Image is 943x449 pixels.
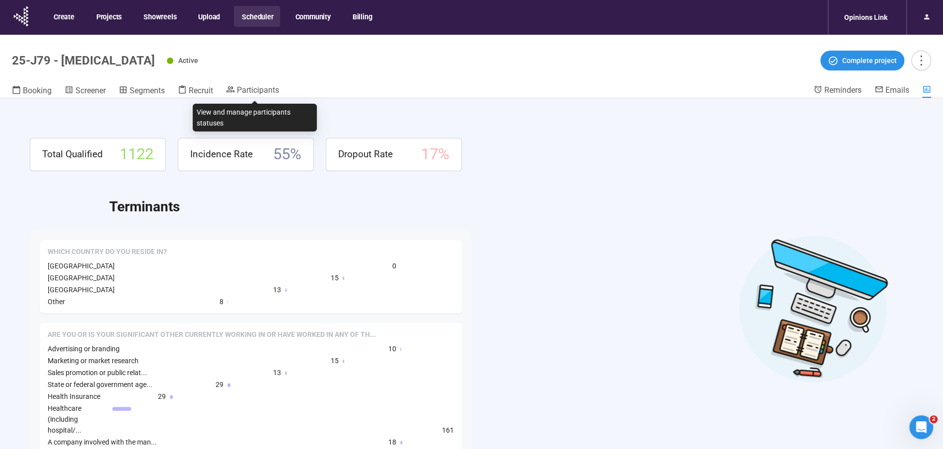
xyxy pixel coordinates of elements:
[237,85,279,95] span: Participants
[189,86,213,95] span: Recruit
[48,286,115,294] span: [GEOGRAPHIC_DATA]
[813,85,862,97] a: Reminders
[421,142,449,167] span: 17 %
[909,415,933,439] iframe: Intercom live chat
[219,296,223,307] span: 8
[88,6,129,27] button: Projects
[178,57,198,64] span: Active
[48,392,100,400] span: Health Insurance
[216,379,223,390] span: 29
[109,196,913,218] h2: Terminants
[842,55,897,66] span: Complete project
[824,85,862,95] span: Reminders
[48,357,139,365] span: Marketing or market research
[48,438,157,446] span: A company involved with the man...
[48,298,65,306] span: Other
[388,437,396,448] span: 18
[345,6,379,27] button: Billing
[885,85,909,95] span: Emails
[48,369,147,377] span: Sales promotion or public relat...
[48,262,115,270] span: [GEOGRAPHIC_DATA]
[48,404,81,434] span: Healthcare (including hospital/...
[820,51,904,70] button: Complete project
[331,272,339,283] span: 15
[119,85,165,98] a: Segments
[75,86,106,95] span: Screener
[234,6,280,27] button: Scheduler
[738,234,888,384] img: Desktop work notes
[273,284,281,295] span: 13
[190,6,227,27] button: Upload
[226,85,279,97] a: Participants
[874,85,909,97] a: Emails
[178,85,213,98] a: Recruit
[273,142,301,167] span: 55 %
[46,6,81,27] button: Create
[930,415,938,423] span: 2
[331,355,339,366] span: 15
[338,147,393,162] span: Dropout Rate
[23,86,52,95] span: Booking
[42,147,103,162] span: Total Qualified
[136,6,183,27] button: Showreels
[392,260,396,271] span: 0
[48,274,115,282] span: [GEOGRAPHIC_DATA]
[193,104,317,131] div: View and manage participants statuses
[273,367,281,378] span: 13
[388,343,396,354] span: 10
[48,381,152,388] span: State or federal government age...
[48,247,167,257] span: Which country do you reside in?
[158,391,166,402] span: 29
[120,142,153,167] span: 1122
[287,6,337,27] button: Community
[914,54,928,67] span: more
[838,8,893,27] div: Opinions Link
[911,51,931,70] button: more
[12,85,52,98] a: Booking
[190,147,253,162] span: Incidence Rate
[442,425,454,436] span: 161
[48,345,120,353] span: Advertising or branding
[12,54,155,67] h1: 25-J79 - [MEDICAL_DATA]
[48,330,376,340] span: Are you or is your significant other currently working in or have worked in any of the following ...
[65,85,106,98] a: Screener
[130,86,165,95] span: Segments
